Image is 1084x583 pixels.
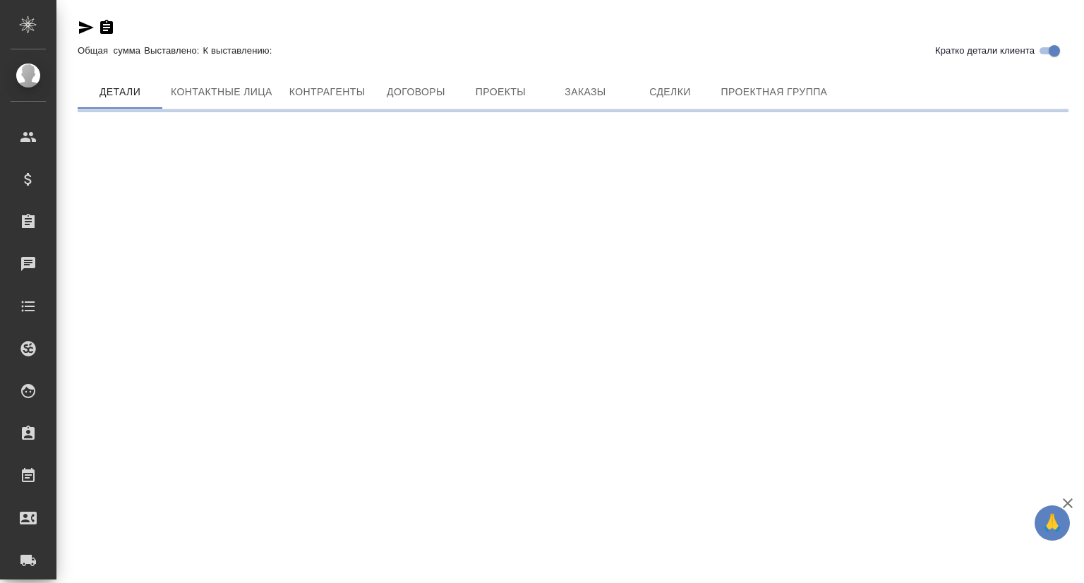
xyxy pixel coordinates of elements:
span: Проектная группа [721,83,827,101]
button: Скопировать ссылку для ЯМессенджера [78,19,95,36]
span: Кратко детали клиента [935,44,1035,58]
span: Контактные лица [171,83,272,101]
span: 🙏 [1040,508,1064,538]
span: Сделки [636,83,704,101]
span: Заказы [551,83,619,101]
button: 🙏 [1035,505,1070,541]
button: Скопировать ссылку [98,19,115,36]
span: Контрагенты [289,83,366,101]
span: Детали [86,83,154,101]
span: Договоры [382,83,450,101]
span: Проекты [466,83,534,101]
p: К выставлению: [203,45,276,56]
p: Общая сумма [78,45,144,56]
p: Выставлено: [144,45,203,56]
